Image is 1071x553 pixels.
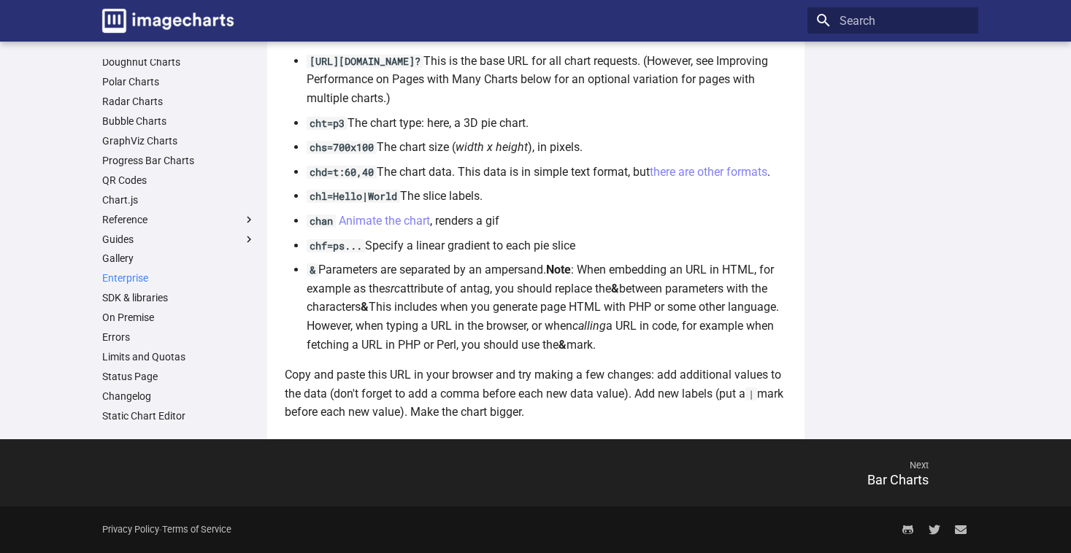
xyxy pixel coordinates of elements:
li: The chart size ( ), in pixels. [307,138,787,157]
img: logo [102,9,234,33]
a: Enterprise [102,271,256,285]
a: Status Page [102,370,256,383]
span: Next [536,448,943,483]
a: SDK & libraries [102,291,256,304]
strong: & [611,282,619,295]
em: calling [572,319,606,333]
em: src [385,282,400,295]
a: there are other formats [650,165,767,179]
code: & [307,263,318,276]
a: Progress Bar Charts [102,154,256,167]
a: Limits and Quotas [102,350,256,363]
label: Reference [102,213,256,226]
strong: Note [546,263,571,276]
code: chf=ps... [307,239,365,252]
a: GraphViz Charts [102,134,256,147]
li: Specify a linear gradient to each pie slice [307,236,787,255]
code: cht=p3 [307,117,348,130]
li: The slice labels. [307,187,787,206]
code: [URL][DOMAIN_NAME]? [307,55,423,68]
a: On Premise [102,311,256,324]
a: NextBar Charts [536,442,978,503]
em: width x height [456,140,528,154]
strong: & [361,300,369,314]
li: Parameters are separated by an ampersand. : When embedding an URL in HTML, for example as the att... [307,260,787,354]
a: Doughnut Charts [102,55,256,69]
div: - [102,517,231,543]
code: chan [307,214,336,228]
a: Radar Charts [102,95,256,108]
input: Search [807,7,978,34]
a: Changelog [102,390,256,403]
li: , renders a gif [307,212,787,231]
code: chl=Hello|World [307,190,400,203]
code: chd=t:60,40 [307,166,377,179]
a: Polar Charts [102,75,256,88]
p: Copy and paste this URL in your browser and try making a few changes: add additional values to th... [285,366,787,422]
span: Bar Charts [867,472,929,487]
li: The chart data. This data is in simple text format, but . [307,163,787,182]
a: Chart.js [102,193,256,206]
code: | [745,387,757,401]
code: chs=700x100 [307,141,377,154]
label: Guides [102,233,256,246]
li: This is the base URL for all chart requests. (However, see Improving Performance on Pages with Ma... [307,52,787,108]
li: The chart type: here, a 3D pie chart. [307,114,787,133]
a: Animate the chart [339,214,430,228]
strong: & [558,338,567,352]
a: Privacy Policy [102,524,159,535]
a: Gallery [102,252,256,265]
a: Errors [102,330,256,344]
a: Image-Charts documentation [96,3,239,39]
a: Static Chart Editor [102,409,256,422]
a: Bubble Charts [102,115,256,128]
a: Terms of Service [162,524,231,535]
a: QR Codes [102,174,256,187]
